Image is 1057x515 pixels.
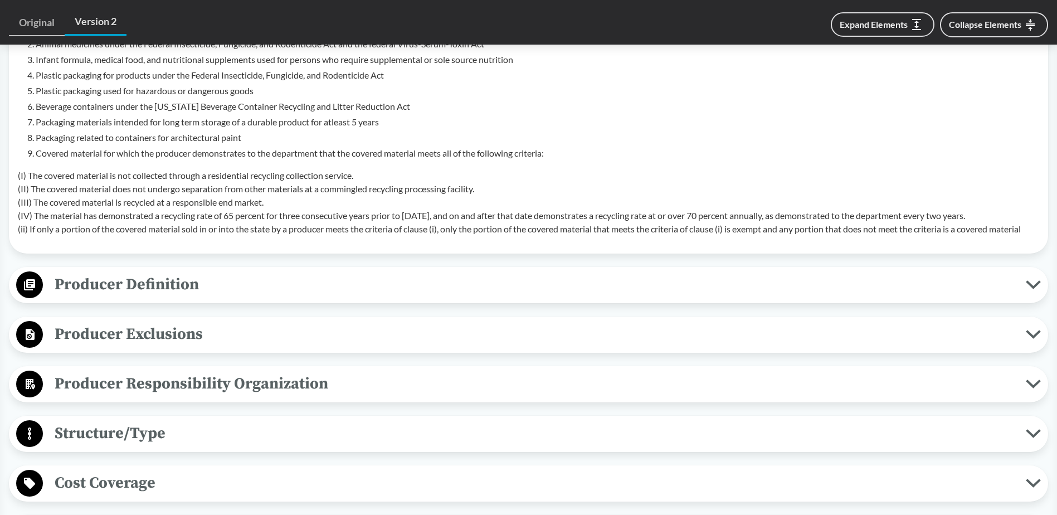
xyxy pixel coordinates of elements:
button: Cost Coverage [13,469,1044,498]
span: Producer Responsibility Organization [43,371,1026,396]
button: Collapse Elements [940,12,1048,37]
li: Infant formula, medical food, and nutritional supplements used for persons who require supplement... [36,53,1039,66]
a: Original [9,10,65,36]
li: Beverage containers under the [US_STATE] Beverage Container Recycling and Litter Reduction Act [36,100,1039,113]
li: Plastic packaging used for hazardous or dangerous goods [36,84,1039,98]
button: Producer Definition [13,271,1044,299]
span: Producer Definition [43,272,1026,297]
button: Expand Elements [831,12,934,37]
button: Structure/Type [13,420,1044,448]
li: Packaging materials intended for long term storage of a durable product for atleast 5 years [36,115,1039,129]
span: Structure/Type [43,421,1026,446]
button: Producer Exclusions [13,320,1044,349]
li: Plastic packaging for products under the Federal Insecticide, Fungicide, and Rodenticide Act [36,69,1039,82]
li: Covered material for which the producer demonstrates to the department that the covered material ... [36,147,1039,160]
li: Packaging related to containers for architectural paint [36,131,1039,144]
span: Producer Exclusions [43,322,1026,347]
span: Cost Coverage [43,470,1026,495]
p: (I) The covered material is not collected through a residential recycling collection service. (II... [18,169,1039,236]
a: Version 2 [65,9,126,36]
button: Producer Responsibility Organization [13,370,1044,399]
